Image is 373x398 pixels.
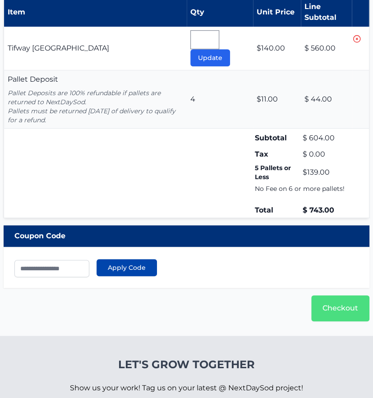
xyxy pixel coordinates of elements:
p: No Fee on 6 or more pallets! [255,184,350,193]
p: Pallet Deposits are 100% refundable if pallets are returned to NextDaySod. Pallets must be return... [8,88,183,125]
td: $ 743.00 [301,203,352,218]
button: Update [190,49,230,66]
td: $140.00 [253,27,301,70]
div: Coupon Code [4,225,369,247]
td: Total [253,203,301,218]
td: $ 560.00 [301,27,352,70]
span: Apply Code [108,263,146,272]
td: $ 0.00 [301,147,352,162]
td: $139.00 [301,162,352,183]
td: 5 Pallets or Less [253,162,301,183]
td: $ 44.00 [301,70,352,129]
h4: Let's Grow Together [70,357,303,372]
td: Subtotal [253,129,301,148]
button: Apply Code [97,259,157,276]
td: $ 604.00 [301,129,352,148]
td: Tifway [GEOGRAPHIC_DATA] [4,27,187,70]
a: Checkout [311,295,369,321]
td: Pallet Deposit [4,70,187,129]
td: 4 [187,70,253,129]
td: Tax [253,147,301,162]
td: $11.00 [253,70,301,129]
